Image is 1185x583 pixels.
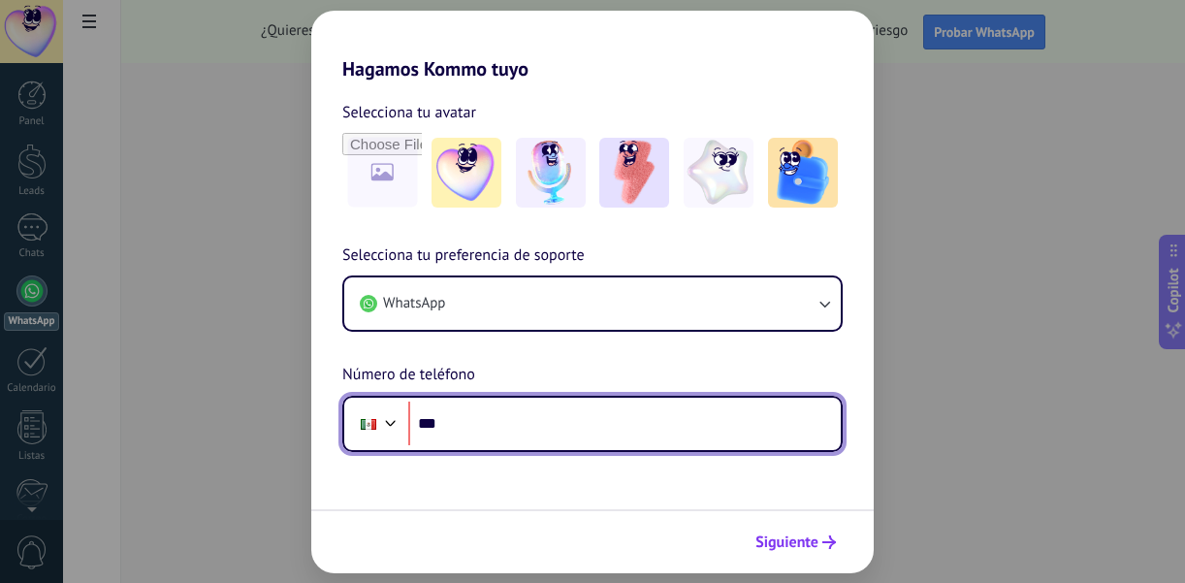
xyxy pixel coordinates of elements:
[768,138,838,208] img: -5.jpeg
[747,526,845,559] button: Siguiente
[342,243,585,269] span: Selecciona tu preferencia de soporte
[383,294,445,313] span: WhatsApp
[684,138,753,208] img: -4.jpeg
[342,100,476,125] span: Selecciona tu avatar
[344,277,841,330] button: WhatsApp
[432,138,501,208] img: -1.jpeg
[599,138,669,208] img: -3.jpeg
[311,11,874,81] h2: Hagamos Kommo tuyo
[342,363,475,388] span: Número de teléfono
[755,535,818,549] span: Siguiente
[516,138,586,208] img: -2.jpeg
[350,404,387,444] div: Mexico: + 52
